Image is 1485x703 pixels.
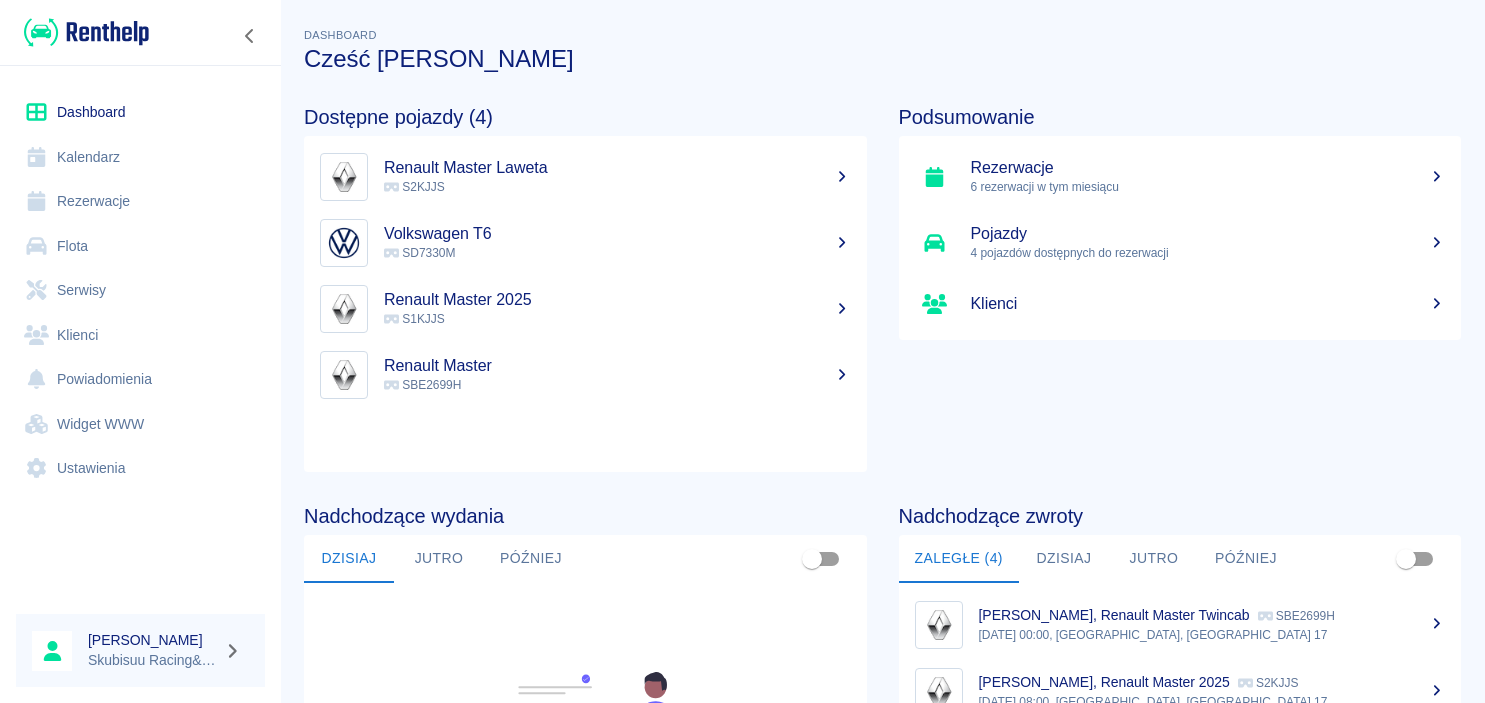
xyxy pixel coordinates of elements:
[384,246,455,260] span: SD7330M
[24,16,149,49] img: Renthelp logo
[304,504,867,528] h4: Nadchodzące wydania
[384,224,851,244] h5: Volkswagen T6
[384,158,851,178] h5: Renault Master Laweta
[979,626,1446,644] p: [DATE] 00:00, [GEOGRAPHIC_DATA], [GEOGRAPHIC_DATA] 17
[304,29,377,41] span: Dashboard
[484,535,578,583] button: Później
[304,45,1461,73] h3: Cześć [PERSON_NAME]
[899,144,1462,210] a: Rezerwacje6 rezerwacji w tym miesiącu
[971,294,1446,314] h5: Klienci
[325,290,363,328] img: Image
[16,224,265,269] a: Flota
[971,178,1446,196] p: 6 rezerwacji w tym miesiącu
[16,402,265,447] a: Widget WWW
[1387,540,1425,578] span: Pokaż przypisane tylko do mnie
[971,224,1446,244] h5: Pojazdy
[304,105,867,129] h4: Dostępne pojazdy (4)
[325,158,363,196] img: Image
[979,607,1250,623] p: [PERSON_NAME], Renault Master Twincab
[1109,535,1199,583] button: Jutro
[235,23,265,49] button: Zwiń nawigację
[16,268,265,313] a: Serwisy
[16,16,149,49] a: Renthelp logo
[971,158,1446,178] h5: Rezerwacje
[899,276,1462,332] a: Klienci
[16,446,265,491] a: Ustawienia
[88,630,216,650] h6: [PERSON_NAME]
[16,313,265,358] a: Klienci
[971,244,1446,262] p: 4 pojazdów dostępnych do rezerwacji
[325,356,363,394] img: Image
[304,342,867,408] a: ImageRenault Master SBE2699H
[304,210,867,276] a: ImageVolkswagen T6 SD7330M
[88,650,216,671] p: Skubisuu Racing&Rent
[899,504,1462,528] h4: Nadchodzące zwroty
[920,606,958,644] img: Image
[793,540,831,578] span: Pokaż przypisane tylko do mnie
[384,180,445,194] span: S2KJJS
[384,356,851,376] h5: Renault Master
[304,144,867,210] a: ImageRenault Master Laweta S2KJJS
[1258,609,1335,623] p: SBE2699H
[16,357,265,402] a: Powiadomienia
[979,674,1230,690] p: [PERSON_NAME], Renault Master 2025
[899,210,1462,276] a: Pojazdy4 pojazdów dostępnych do rezerwacji
[1019,535,1109,583] button: Dzisiaj
[1199,535,1293,583] button: Później
[899,105,1462,129] h4: Podsumowanie
[16,90,265,135] a: Dashboard
[384,378,461,392] span: SBE2699H
[394,535,484,583] button: Jutro
[1238,676,1299,690] p: S2KJJS
[325,224,363,262] img: Image
[304,535,394,583] button: Dzisiaj
[16,179,265,224] a: Rezerwacje
[384,312,445,326] span: S1KJJS
[16,135,265,180] a: Kalendarz
[899,591,1462,658] a: Image[PERSON_NAME], Renault Master Twincab SBE2699H[DATE] 00:00, [GEOGRAPHIC_DATA], [GEOGRAPHIC_D...
[384,290,851,310] h5: Renault Master 2025
[899,535,1019,583] button: Zaległe (4)
[304,276,867,342] a: ImageRenault Master 2025 S1KJJS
